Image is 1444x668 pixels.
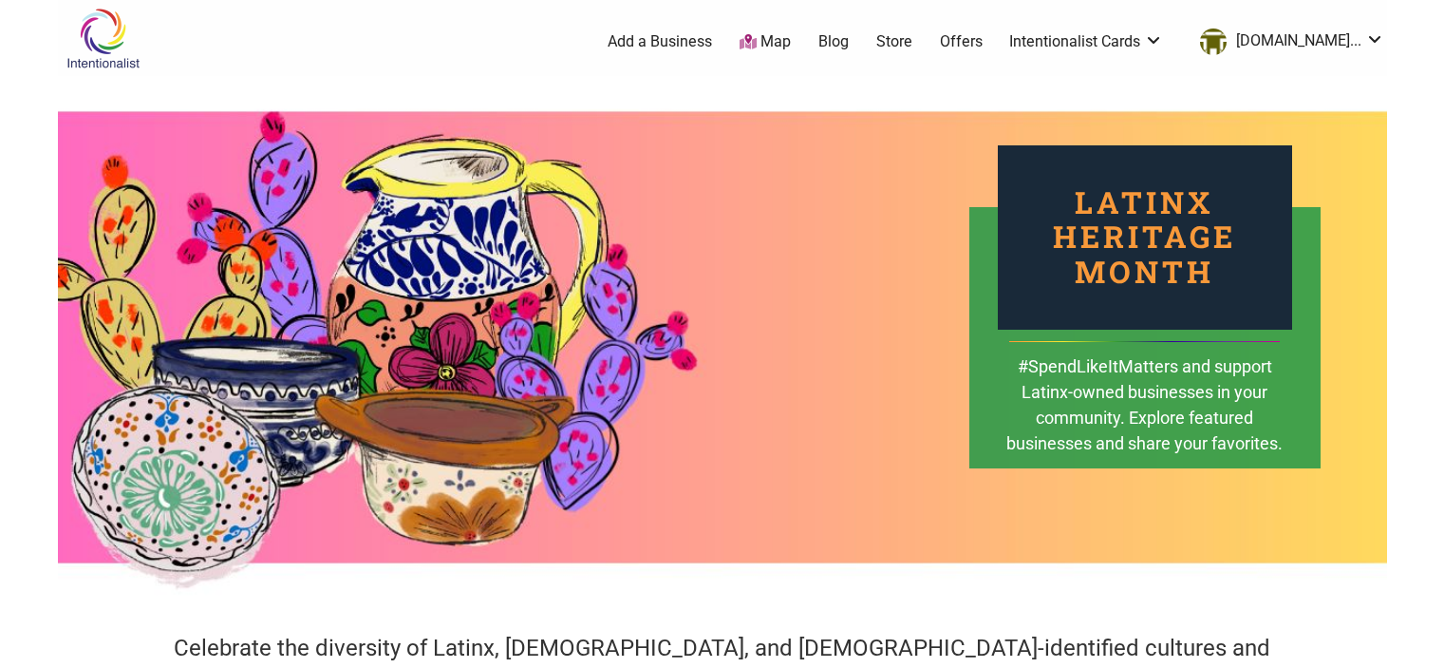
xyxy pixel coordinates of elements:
a: Add a Business [608,31,712,52]
img: Intentionalist [58,8,148,69]
a: Store [876,31,912,52]
div: Latinx Heritage Month [998,145,1292,330]
a: Offers [940,31,983,52]
a: Intentionalist Cards [1009,31,1163,52]
li: il.com... [1191,25,1384,59]
a: Map [740,31,791,53]
a: [DOMAIN_NAME]... [1191,25,1384,59]
a: Blog [818,31,849,52]
div: #SpendLikeItMatters and support Latinx-owned businesses in your community. Explore featured busin... [1005,353,1285,484]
